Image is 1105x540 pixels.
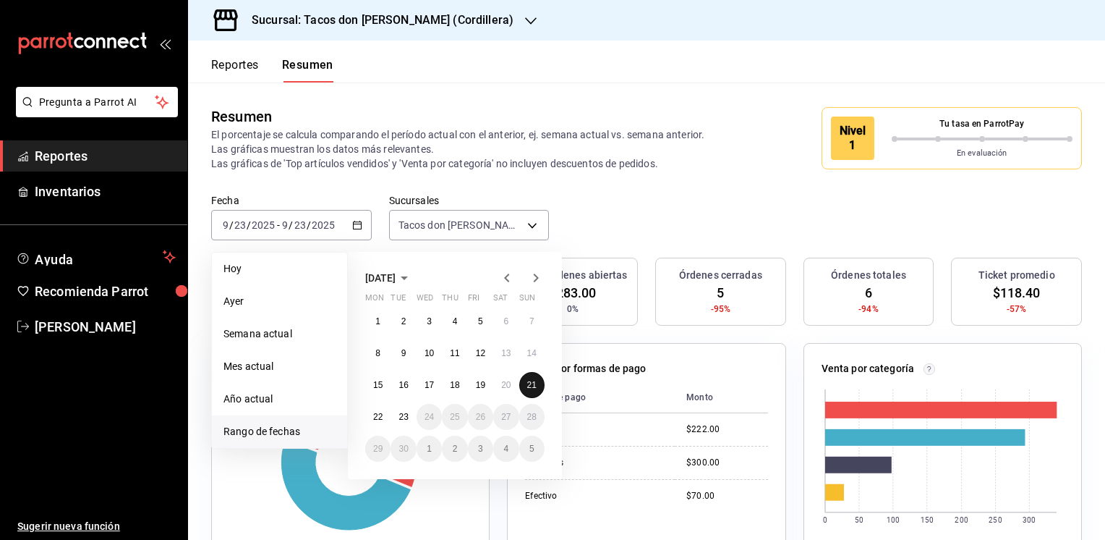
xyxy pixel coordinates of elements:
abbr: September 22, 2025 [373,412,383,422]
abbr: October 4, 2025 [503,444,508,454]
span: / [247,219,251,231]
button: September 6, 2025 [493,308,519,334]
button: September 19, 2025 [468,372,493,398]
span: - [277,219,280,231]
p: Venta por categoría [822,361,915,376]
abbr: September 5, 2025 [478,316,483,326]
abbr: September 10, 2025 [424,348,434,358]
abbr: October 1, 2025 [427,444,432,454]
button: October 5, 2025 [519,436,545,462]
span: / [229,219,234,231]
p: Tu tasa en ParrotPay [892,117,1073,130]
abbr: Thursday [442,293,458,308]
span: -57% [1007,303,1027,316]
span: Año actual [223,392,336,407]
button: October 1, 2025 [417,436,442,462]
button: October 2, 2025 [442,436,467,462]
button: October 3, 2025 [468,436,493,462]
abbr: September 28, 2025 [527,412,537,422]
text: 150 [920,516,933,524]
abbr: September 26, 2025 [476,412,485,422]
button: September 3, 2025 [417,308,442,334]
input: ---- [311,219,336,231]
abbr: September 17, 2025 [424,380,434,390]
abbr: September 25, 2025 [450,412,459,422]
span: 6 [865,283,872,303]
button: September 10, 2025 [417,340,442,366]
button: September 5, 2025 [468,308,493,334]
p: El porcentaje se calcula comparando el período actual con el anterior, ej. semana actual vs. sema... [211,127,719,171]
text: 250 [989,516,1002,524]
button: September 29, 2025 [365,436,391,462]
span: Sugerir nueva función [17,519,176,534]
text: 300 [1023,516,1036,524]
abbr: September 19, 2025 [476,380,485,390]
button: September 2, 2025 [391,308,416,334]
h3: Órdenes totales [831,268,906,283]
abbr: September 1, 2025 [375,316,380,326]
span: Hoy [223,261,336,277]
abbr: September 16, 2025 [398,380,408,390]
span: -94% [858,303,879,316]
abbr: September 30, 2025 [398,444,408,454]
div: $70.00 [686,490,767,502]
a: Pregunta a Parrot AI [10,105,178,120]
button: September 21, 2025 [519,372,545,398]
abbr: September 12, 2025 [476,348,485,358]
button: open_drawer_menu [159,38,171,49]
button: Reportes [211,58,259,83]
div: Resumen [211,106,272,127]
div: $222.00 [686,423,767,436]
span: [PERSON_NAME] [35,317,176,337]
abbr: Saturday [493,293,508,308]
label: Fecha [211,195,372,206]
abbr: September 2, 2025 [401,316,406,326]
abbr: September 3, 2025 [427,316,432,326]
text: 200 [955,516,968,524]
text: 100 [886,516,899,524]
span: $118.40 [993,283,1041,303]
abbr: September 24, 2025 [424,412,434,422]
abbr: September 29, 2025 [373,444,383,454]
div: Efectivo [525,490,663,502]
button: Resumen [282,58,333,83]
button: September 23, 2025 [391,404,416,430]
span: / [307,219,311,231]
abbr: September 18, 2025 [450,380,459,390]
button: September 16, 2025 [391,372,416,398]
h3: Sucursal: Tacos don [PERSON_NAME] (Cordillera) [240,12,513,29]
abbr: September 14, 2025 [527,348,537,358]
span: Mes actual [223,359,336,374]
button: September 11, 2025 [442,340,467,366]
abbr: September 9, 2025 [401,348,406,358]
button: September 28, 2025 [519,404,545,430]
abbr: September 8, 2025 [375,348,380,358]
abbr: September 20, 2025 [501,380,511,390]
abbr: Friday [468,293,479,308]
div: navigation tabs [211,58,333,83]
p: En evaluación [892,148,1073,160]
button: September 22, 2025 [365,404,391,430]
span: Pregunta a Parrot AI [39,95,155,110]
span: [DATE] [365,272,396,284]
span: Recomienda Parrot [35,282,176,301]
text: 0 [823,516,827,524]
button: September 25, 2025 [442,404,467,430]
abbr: Wednesday [417,293,433,308]
span: Tacos don [PERSON_NAME] ([GEOGRAPHIC_DATA]) [398,218,523,232]
button: September 18, 2025 [442,372,467,398]
button: September 13, 2025 [493,340,519,366]
abbr: October 2, 2025 [453,444,458,454]
span: Semana actual [223,326,336,342]
span: Inventarios [35,182,176,201]
button: September 24, 2025 [417,404,442,430]
abbr: Tuesday [391,293,405,308]
abbr: September 13, 2025 [501,348,511,358]
span: Ayer [223,294,336,309]
button: September 30, 2025 [391,436,416,462]
input: ---- [251,219,276,231]
button: Pregunta a Parrot AI [16,87,178,117]
abbr: Monday [365,293,384,308]
button: September 15, 2025 [365,372,391,398]
div: $300.00 [686,457,767,469]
